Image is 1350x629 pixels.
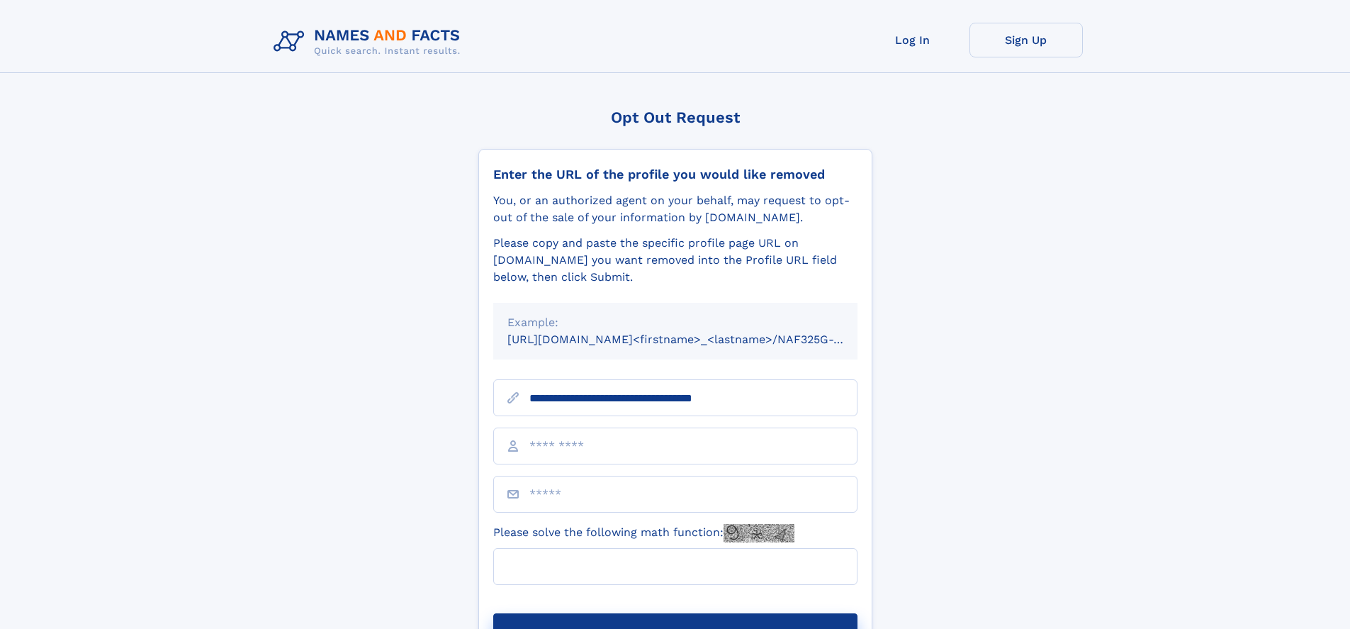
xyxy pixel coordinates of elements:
div: Example: [507,314,843,331]
label: Please solve the following math function: [493,524,794,542]
small: [URL][DOMAIN_NAME]<firstname>_<lastname>/NAF325G-xxxxxxxx [507,333,884,346]
div: Opt Out Request [478,108,872,126]
div: Enter the URL of the profile you would like removed [493,167,857,182]
a: Log In [856,23,969,57]
img: Logo Names and Facts [268,23,472,61]
div: You, or an authorized agent on your behalf, may request to opt-out of the sale of your informatio... [493,192,857,226]
a: Sign Up [969,23,1083,57]
div: Please copy and paste the specific profile page URL on [DOMAIN_NAME] you want removed into the Pr... [493,235,857,286]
